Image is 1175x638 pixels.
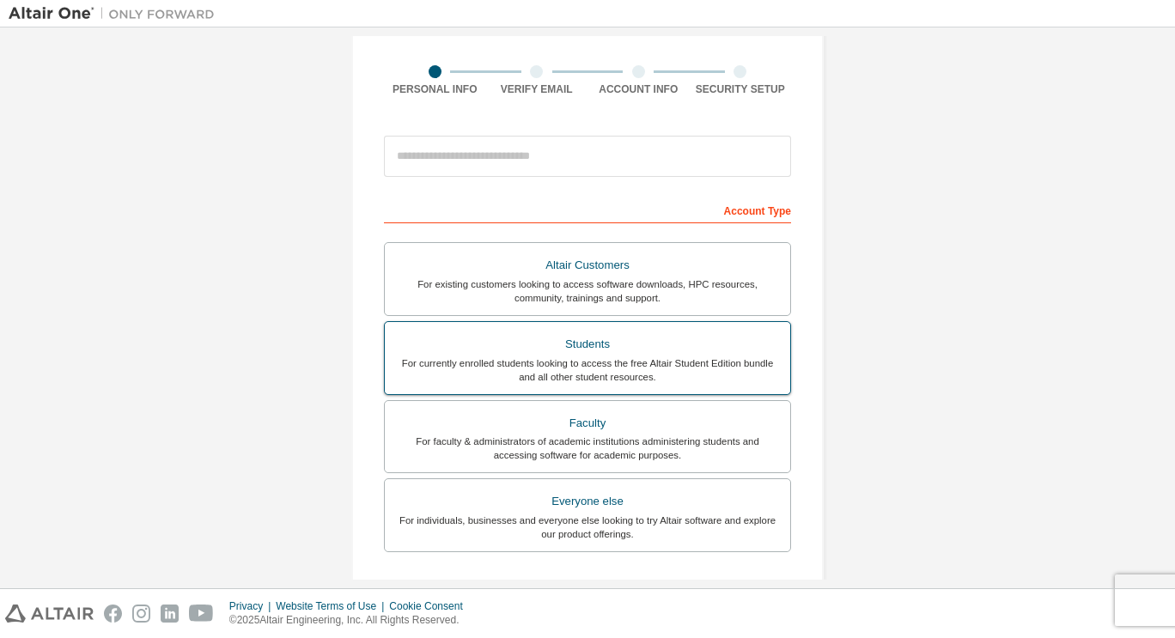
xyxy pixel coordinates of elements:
[395,513,780,541] div: For individuals, businesses and everyone else looking to try Altair software and explore our prod...
[395,356,780,384] div: For currently enrolled students looking to access the free Altair Student Edition bundle and all ...
[104,605,122,623] img: facebook.svg
[384,578,791,605] div: Your Profile
[9,5,223,22] img: Altair One
[161,605,179,623] img: linkedin.svg
[384,196,791,223] div: Account Type
[5,605,94,623] img: altair_logo.svg
[395,434,780,462] div: For faculty & administrators of academic institutions administering students and accessing softwa...
[384,82,486,96] div: Personal Info
[189,605,214,623] img: youtube.svg
[229,613,473,628] p: © 2025 Altair Engineering, Inc. All Rights Reserved.
[486,82,588,96] div: Verify Email
[587,82,690,96] div: Account Info
[132,605,150,623] img: instagram.svg
[690,82,792,96] div: Security Setup
[395,489,780,513] div: Everyone else
[276,599,389,613] div: Website Terms of Use
[395,411,780,435] div: Faculty
[395,253,780,277] div: Altair Customers
[389,599,472,613] div: Cookie Consent
[395,277,780,305] div: For existing customers looking to access software downloads, HPC resources, community, trainings ...
[395,332,780,356] div: Students
[229,599,276,613] div: Privacy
